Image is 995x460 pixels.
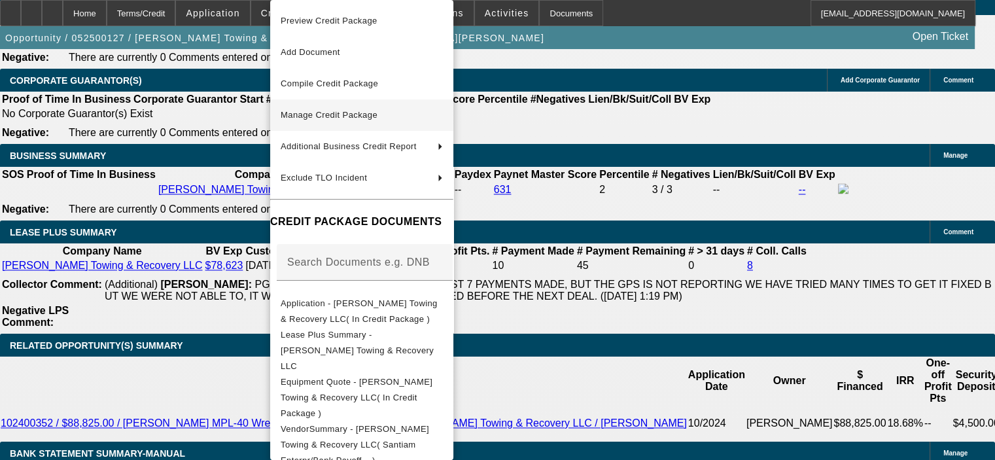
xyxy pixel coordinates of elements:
span: Preview Credit Package [281,16,377,26]
span: Manage Credit Package [281,110,377,120]
span: Add Document [281,47,340,57]
button: Application - Gaeta Towing & Recovery LLC( In Credit Package ) [270,296,453,327]
span: Application - [PERSON_NAME] Towing & Recovery LLC( In Credit Package ) [281,298,438,324]
span: Equipment Quote - [PERSON_NAME] Towing & Recovery LLC( In Credit Package ) [281,377,432,418]
button: Lease Plus Summary - Gaeta Towing & Recovery LLC [270,327,453,374]
h4: CREDIT PACKAGE DOCUMENTS [270,214,453,230]
span: Additional Business Credit Report [281,141,417,151]
span: Compile Credit Package [281,79,378,88]
span: Lease Plus Summary - [PERSON_NAME] Towing & Recovery LLC [281,330,434,371]
span: Exclude TLO Incident [281,173,367,183]
mat-label: Search Documents e.g. DNB [287,257,430,268]
button: Equipment Quote - Gaeta Towing & Recovery LLC( In Credit Package ) [270,374,453,421]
